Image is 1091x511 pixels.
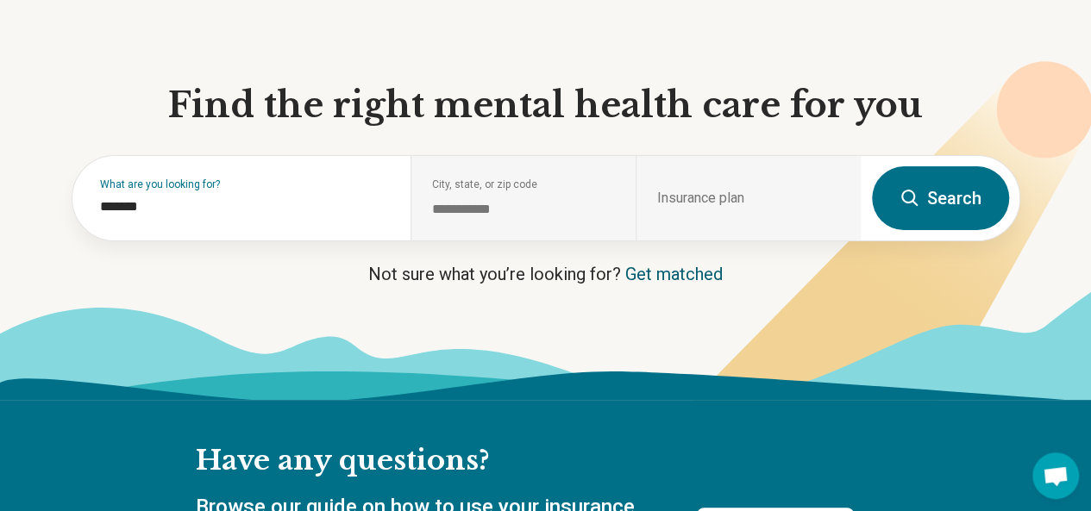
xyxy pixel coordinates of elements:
[1032,452,1079,499] div: Open chat
[72,262,1020,286] p: Not sure what you’re looking for?
[196,443,854,479] h2: Have any questions?
[100,179,390,190] label: What are you looking for?
[872,166,1009,230] button: Search
[625,264,723,284] a: Get matched
[72,83,1020,128] h1: Find the right mental health care for you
